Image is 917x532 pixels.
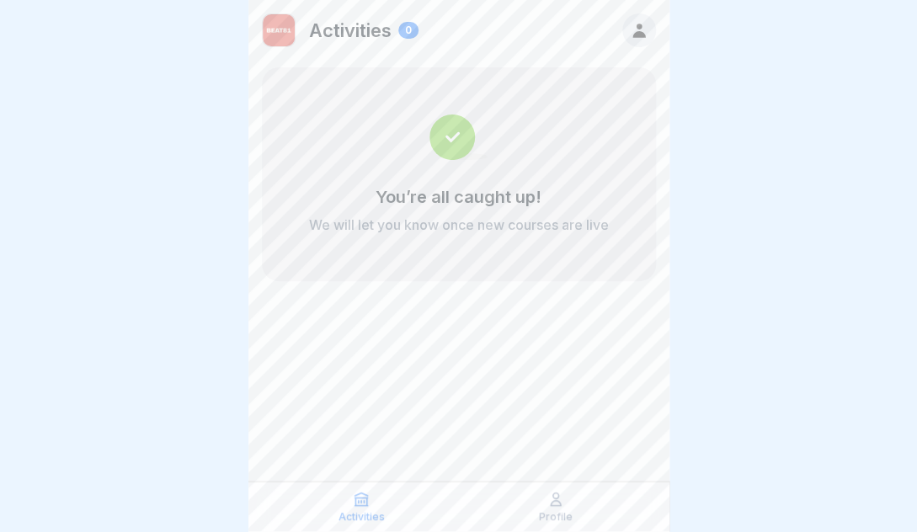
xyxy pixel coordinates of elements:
img: completed.svg [429,114,488,160]
div: 0 [398,22,419,39]
p: We will let you know once new courses are live [309,215,609,234]
p: Profile [539,511,573,523]
p: You’re all caught up! [376,187,541,207]
p: Activities [339,511,385,523]
img: hrdyj4tscali0st5u12judfl.png [263,14,295,46]
p: Activities [309,19,392,41]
